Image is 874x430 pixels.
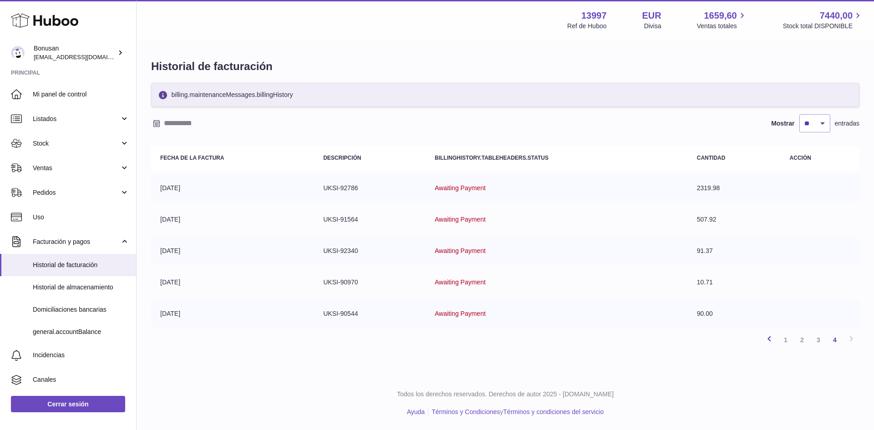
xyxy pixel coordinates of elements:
[151,175,314,202] td: [DATE]
[783,22,863,30] span: Stock total DISPONIBLE
[777,332,794,348] a: 1
[33,351,129,359] span: Incidencias
[33,115,120,123] span: Listados
[314,175,426,202] td: UKSI-92786
[435,216,486,223] span: Awaiting Payment
[642,10,661,22] strong: EUR
[33,90,129,99] span: Mi panel de control
[567,22,606,30] div: Ref de Huboo
[644,22,661,30] div: Divisa
[33,261,129,269] span: Historial de facturación
[33,188,120,197] span: Pedidos
[33,283,129,292] span: Historial de almacenamiento
[435,310,486,317] span: Awaiting Payment
[697,22,747,30] span: Ventas totales
[827,332,843,348] a: 4
[794,332,810,348] a: 2
[688,206,781,233] td: 507.92
[33,139,120,148] span: Stock
[314,238,426,264] td: UKSI-92340
[33,238,120,246] span: Facturación y pagos
[428,408,604,416] li: y
[704,10,737,22] span: 1659,60
[790,155,811,161] strong: Acción
[33,164,120,172] span: Ventas
[688,175,781,202] td: 2319.98
[11,396,125,412] a: Cerrar sesión
[314,300,426,327] td: UKSI-90544
[151,269,314,296] td: [DATE]
[33,213,129,222] span: Uso
[11,46,25,60] img: info@bonusan.es
[688,269,781,296] td: 10.71
[144,390,867,399] p: Todos los derechos reservados. Derechos de autor 2025 - [DOMAIN_NAME]
[151,59,859,74] h1: Historial de facturación
[435,247,486,254] span: Awaiting Payment
[33,305,129,314] span: Domiciliaciones bancarias
[820,10,853,22] span: 7440,00
[810,332,827,348] a: 3
[323,155,361,161] strong: Descripción
[435,155,549,161] strong: billingHistory.tableHeaders.status
[835,119,859,128] span: entradas
[151,300,314,327] td: [DATE]
[33,328,129,336] span: general.accountBalance
[151,238,314,264] td: [DATE]
[432,408,500,415] a: Términos y Condiciones
[151,83,859,107] div: billing.maintenanceMessages.billingHistory
[160,155,224,161] strong: Fecha de la factura
[688,300,781,327] td: 90.00
[771,119,794,128] label: Mostrar
[688,238,781,264] td: 91.37
[314,206,426,233] td: UKSI-91564
[151,206,314,233] td: [DATE]
[314,269,426,296] td: UKSI-90970
[34,44,116,61] div: Bonusan
[33,375,129,384] span: Canales
[435,278,486,286] span: Awaiting Payment
[581,10,607,22] strong: 13997
[407,408,425,415] a: Ayuda
[503,408,604,415] a: Términos y condiciones del servicio
[697,155,726,161] strong: Cantidad
[783,10,863,30] a: 7440,00 Stock total DISPONIBLE
[435,184,486,192] span: Awaiting Payment
[34,53,134,61] span: [EMAIL_ADDRESS][DOMAIN_NAME]
[697,10,747,30] a: 1659,60 Ventas totales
